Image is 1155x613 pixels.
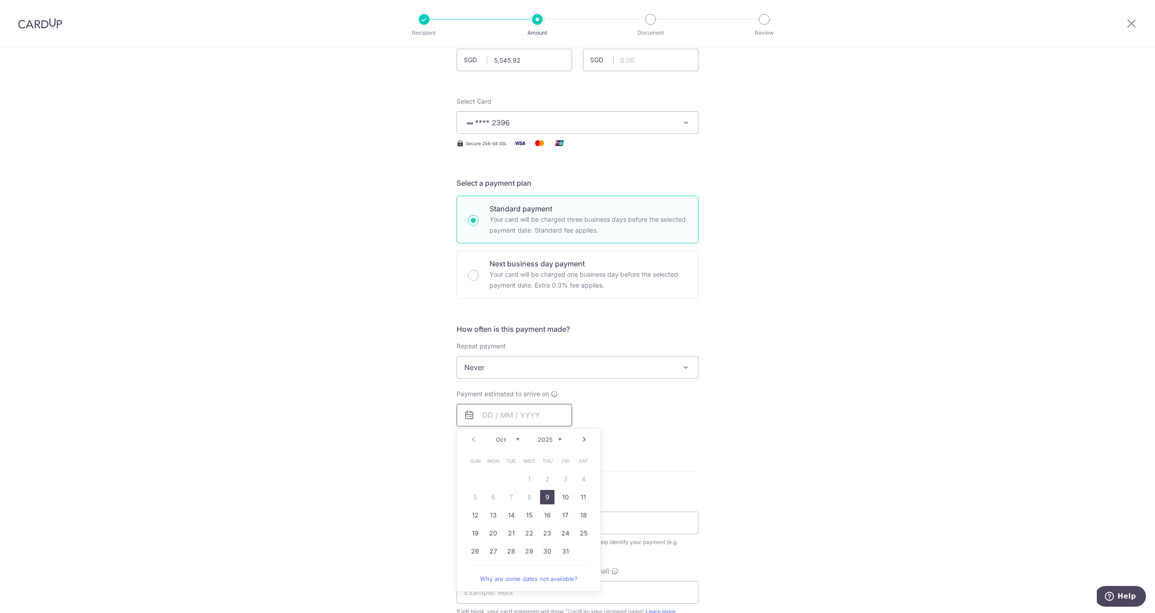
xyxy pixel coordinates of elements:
a: Why are some dates not available? [468,570,590,588]
p: Your card will be charged three business days before the selected payment date. Standard fee appl... [490,214,687,236]
a: 18 [576,508,591,522]
a: 28 [504,544,518,558]
img: CardUp [18,18,62,29]
a: Next [579,434,590,445]
a: 19 [468,526,482,540]
a: 25 [576,526,591,540]
a: 15 [522,508,536,522]
p: Amount [504,28,571,37]
a: 13 [486,508,500,522]
a: 23 [540,526,554,540]
span: Thursday [540,454,554,468]
span: Saturday [576,454,591,468]
a: 9 [540,490,554,504]
a: 16 [540,508,554,522]
span: Never [457,356,698,379]
a: 21 [504,526,518,540]
p: Review [731,28,798,37]
a: 27 [486,544,500,558]
input: 0.00 [583,49,698,71]
iframe: Opens a widget where you can find more information [1097,586,1146,608]
span: Never [457,357,698,378]
a: 30 [540,544,554,558]
a: 22 [522,526,536,540]
a: 20 [486,526,500,540]
p: Your card will be charged one business day before the selected payment date. Extra 0.3% fee applies. [490,269,687,291]
span: Monday [486,454,500,468]
a: 12 [468,508,482,522]
img: Union Pay [550,137,568,149]
img: Mastercard [531,137,549,149]
span: Sunday [468,454,482,468]
p: Standard payment [490,203,687,214]
span: Payment estimated to arrive on [457,389,549,398]
a: 10 [558,490,573,504]
input: Example: Rent [457,581,698,604]
p: Recipient [391,28,457,37]
span: Tuesday [504,454,518,468]
a: 17 [558,508,573,522]
span: Secure 256-bit SSL [466,140,507,147]
p: Document [617,28,684,37]
a: 11 [576,490,591,504]
span: Friday [558,454,573,468]
input: DD / MM / YYYY [457,404,572,426]
img: Visa [511,137,529,149]
a: 29 [522,544,536,558]
a: 26 [468,544,482,558]
input: 0.00 [457,49,572,71]
img: VISA [464,120,475,126]
span: SGD [590,55,614,64]
h5: How often is this payment made? [457,324,698,334]
a: 14 [504,508,518,522]
a: 31 [558,544,573,558]
p: Next business day payment [490,258,687,269]
span: Wednesday [522,454,536,468]
label: Repeat payment [457,342,506,351]
span: translation missing: en.payables.payment_networks.credit_card.summary.labels.select_card [457,97,491,105]
a: 24 [558,526,573,540]
h5: Select a payment plan [457,178,698,188]
span: SGD [464,55,487,64]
